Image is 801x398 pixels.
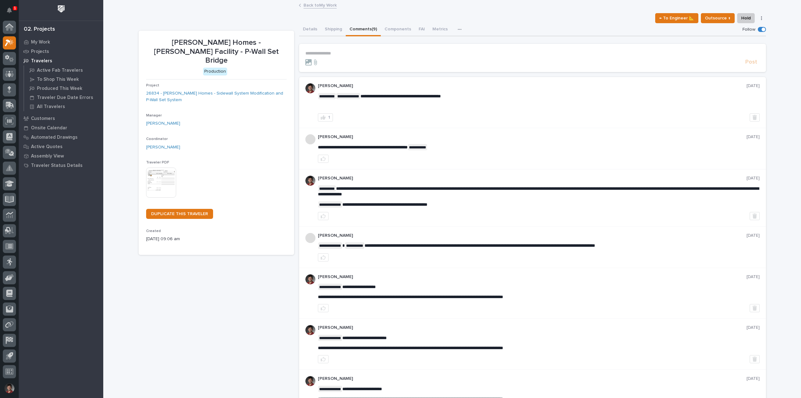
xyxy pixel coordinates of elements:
img: Workspace Logo [55,3,67,15]
span: Manager [146,114,162,117]
a: To Shop This Week [24,75,103,84]
p: 1 [14,6,16,10]
img: ROij9lOReuV7WqYxWfnW [305,325,315,335]
span: Outsource ↑ [705,14,731,22]
p: [DATE] [747,233,760,238]
button: Metrics [429,23,452,36]
button: FAI [415,23,429,36]
p: Travelers [31,58,52,64]
p: [PERSON_NAME] [318,325,747,330]
button: 1 [318,113,333,121]
p: Onsite Calendar [31,125,67,131]
button: Hold [737,13,755,23]
p: All Travelers [37,104,65,110]
p: [PERSON_NAME] [318,83,747,89]
button: Outsource ↑ [701,13,735,23]
a: Active Fab Travelers [24,66,103,75]
button: Delete post [750,355,760,363]
img: ROij9lOReuV7WqYxWfnW [305,376,315,386]
button: ← To Engineer 📐 [655,13,698,23]
p: Assembly View [31,153,64,159]
span: Created [146,229,161,233]
button: like this post [318,212,329,220]
button: Details [299,23,321,36]
a: Travelers [19,56,103,65]
a: Automated Drawings [19,132,103,142]
span: Project [146,84,159,87]
img: ROij9lOReuV7WqYxWfnW [305,83,315,93]
p: Projects [31,49,49,54]
a: [PERSON_NAME] [146,120,180,127]
button: Components [381,23,415,36]
button: like this post [318,253,329,261]
p: [PERSON_NAME] [318,233,747,238]
p: Customers [31,116,55,121]
span: Post [745,59,757,66]
div: 02. Projects [24,26,55,33]
div: Production [203,68,227,75]
span: DUPLICATE THIS TRAVELER [151,212,208,216]
p: [PERSON_NAME] [318,176,747,181]
p: My Work [31,39,50,45]
a: DUPLICATE THIS TRAVELER [146,209,213,219]
p: [PERSON_NAME] Homes - [PERSON_NAME] Facility - P-Wall Set Bridge [146,38,287,65]
span: Coordinator [146,137,168,141]
a: [PERSON_NAME] [146,144,180,151]
p: Produced This Week [37,86,82,91]
p: [PERSON_NAME] [318,134,747,140]
p: Follow [742,27,755,32]
p: [DATE] [747,274,760,280]
a: 26834 - [PERSON_NAME] Homes - Sidewall System Modification and P-Wall Set System [146,90,287,103]
button: like this post [318,155,329,163]
span: ← To Engineer 📐 [659,14,694,22]
p: To Shop This Week [37,77,79,82]
p: [DATE] 09:06 am [146,236,287,242]
a: Customers [19,114,103,123]
a: Produced This Week [24,84,103,93]
button: Comments (9) [346,23,381,36]
p: [PERSON_NAME] [318,274,747,280]
span: Hold [741,14,751,22]
span: Traveler PDF [146,161,169,164]
a: Active Quotes [19,142,103,151]
button: Delete post [750,113,760,121]
p: [PERSON_NAME] [318,376,747,381]
a: Back toMy Work [304,1,337,8]
p: Active Fab Travelers [37,68,83,73]
button: like this post [318,304,329,312]
p: [DATE] [747,176,760,181]
p: [DATE] [747,325,760,330]
p: [DATE] [747,83,760,89]
button: users-avatar [3,382,16,395]
div: Notifications1 [8,8,16,18]
button: Shipping [321,23,346,36]
p: Traveler Due Date Errors [37,95,93,101]
a: Traveler Status Details [19,161,103,170]
a: Onsite Calendar [19,123,103,132]
img: ROij9lOReuV7WqYxWfnW [305,176,315,186]
p: [DATE] [747,134,760,140]
a: My Work [19,37,103,47]
div: 1 [328,115,330,120]
a: All Travelers [24,102,103,111]
button: Delete post [750,212,760,220]
button: like this post [318,355,329,363]
img: ROij9lOReuV7WqYxWfnW [305,274,315,284]
button: Post [743,59,760,66]
button: Notifications [3,4,16,17]
p: Active Quotes [31,144,63,150]
a: Assembly View [19,151,103,161]
a: Traveler Due Date Errors [24,93,103,102]
p: Automated Drawings [31,135,78,140]
a: Projects [19,47,103,56]
button: Delete post [750,304,760,312]
p: Traveler Status Details [31,163,83,168]
p: [DATE] [747,376,760,381]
